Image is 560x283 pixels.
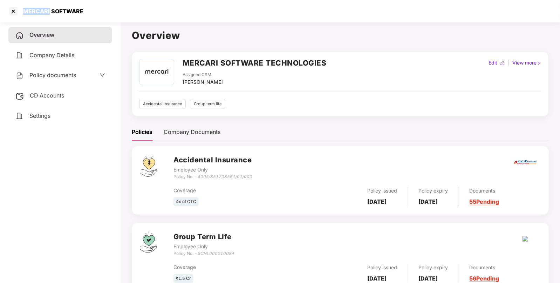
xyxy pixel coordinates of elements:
div: Policy issued [368,264,397,271]
div: Policy issued [368,187,397,195]
img: icici.png [513,158,538,167]
b: [DATE] [419,198,438,205]
img: svg+xml;base64,PHN2ZyB4bWxucz0iaHR0cDovL3d3dy53My5vcmcvMjAwMC9zdmciIHdpZHRoPSI0Ny43MTQiIGhlaWdodD... [140,231,157,253]
img: 1656915563501.jpg [140,59,173,85]
span: Settings [29,112,50,119]
div: Employee Only [173,243,234,250]
img: svg+xml;base64,PHN2ZyB4bWxucz0iaHR0cDovL3d3dy53My5vcmcvMjAwMC9zdmciIHdpZHRoPSI0OS4zMjEiIGhlaWdodD... [140,155,157,177]
img: svg+xml;base64,PHN2ZyB4bWxucz0iaHR0cDovL3d3dy53My5vcmcvMjAwMC9zdmciIHdpZHRoPSIyNCIgaGVpZ2h0PSIyNC... [15,112,24,120]
div: [PERSON_NAME] [183,78,223,86]
img: rightIcon [537,61,541,66]
div: Policy expiry [419,264,448,271]
img: svg+xml;base64,PHN2ZyB4bWxucz0iaHR0cDovL3d3dy53My5vcmcvMjAwMC9zdmciIHdpZHRoPSIyNCIgaGVpZ2h0PSIyNC... [15,51,24,60]
span: Policy documents [29,72,76,79]
span: Overview [29,31,54,38]
h2: MERCARI SOFTWARE TECHNOLOGIES [183,57,327,69]
h3: Group Term Life [173,231,234,242]
b: [DATE] [368,275,387,282]
div: Accidental insurance [139,99,186,109]
div: View more [511,59,543,67]
div: Assigned CSM [183,72,223,78]
div: Group term life [190,99,225,109]
span: down [100,72,105,78]
div: Company Documents [164,128,220,136]
div: Policy expiry [419,187,448,195]
span: CD Accounts [30,92,64,99]
div: Documents [470,264,499,271]
div: Coverage [173,187,296,194]
a: 56 Pending [470,275,499,282]
i: SCHL000010084 [197,251,234,256]
div: Documents [470,187,499,195]
div: Policy No. - [173,250,234,257]
img: digitlife.png [523,236,528,242]
h3: Accidental Insurance [173,155,252,166]
div: 4x of CTC [173,197,199,207]
img: svg+xml;base64,PHN2ZyB4bWxucz0iaHR0cDovL3d3dy53My5vcmcvMjAwMC9zdmciIHdpZHRoPSIyNCIgaGVpZ2h0PSIyNC... [15,72,24,80]
h1: Overview [132,28,549,43]
div: Coverage [173,263,296,271]
div: Edit [487,59,499,67]
div: Policies [132,128,152,136]
div: Policy No. - [173,174,252,180]
img: editIcon [500,61,505,66]
div: | [506,59,511,67]
img: svg+xml;base64,PHN2ZyB4bWxucz0iaHR0cDovL3d3dy53My5vcmcvMjAwMC9zdmciIHdpZHRoPSIyNCIgaGVpZ2h0PSIyNC... [15,31,24,40]
img: svg+xml;base64,PHN2ZyB3aWR0aD0iMjUiIGhlaWdodD0iMjQiIHZpZXdCb3g9IjAgMCAyNSAyNCIgZmlsbD0ibm9uZSIgeG... [15,92,24,100]
span: Company Details [29,52,74,59]
i: 4005/351703561/01/000 [197,174,252,179]
div: MERCARI SOFTWARE [19,8,83,15]
b: [DATE] [419,275,438,282]
div: Employee Only [173,166,252,174]
a: 55 Pending [470,198,499,205]
b: [DATE] [368,198,387,205]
